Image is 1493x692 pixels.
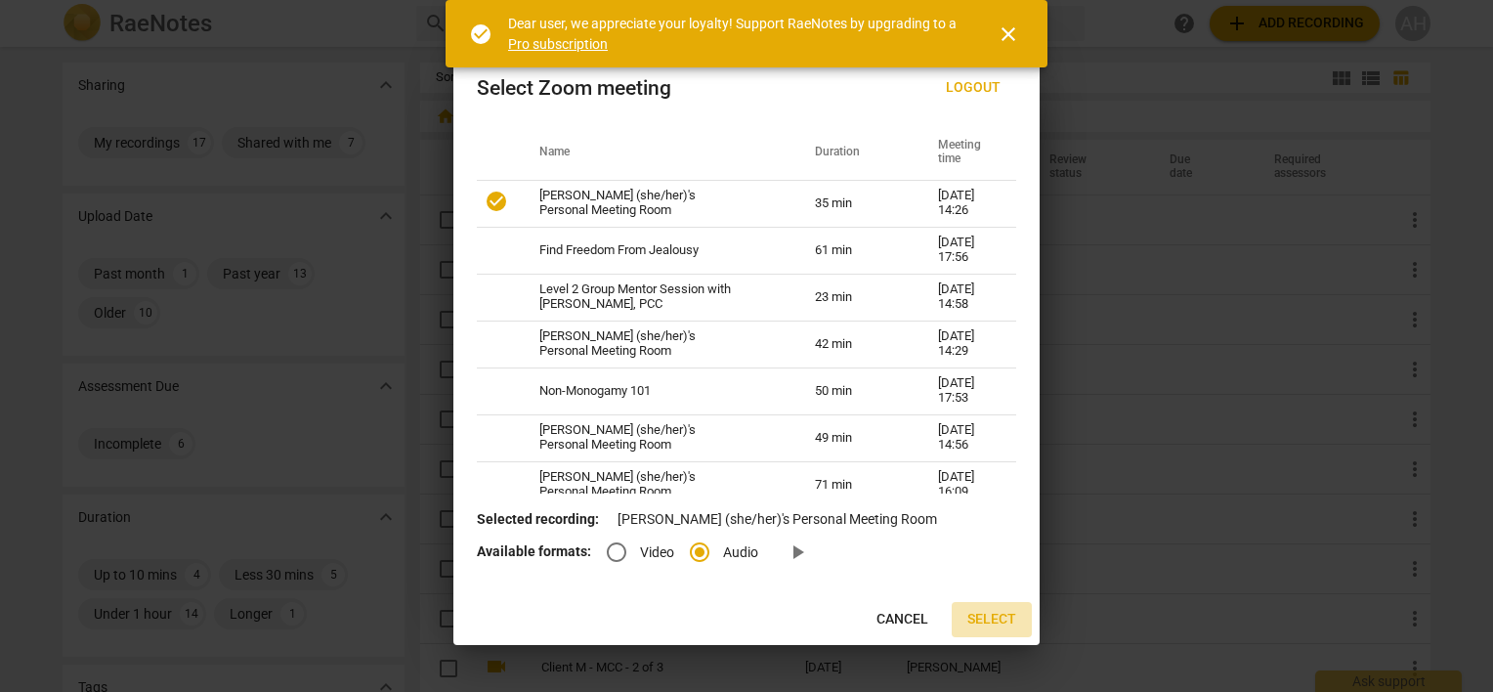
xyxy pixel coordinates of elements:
td: 49 min [791,414,915,461]
span: Logout [946,78,1001,98]
td: [DATE] 14:58 [915,274,1016,321]
span: Audio [723,542,758,563]
b: Available formats: [477,543,591,559]
td: [PERSON_NAME] (she/her)'s Personal Meeting Room [516,414,791,461]
td: [PERSON_NAME] (she/her)'s Personal Meeting Room [516,461,791,508]
td: Level 2 Group Mentor Session with [PERSON_NAME], PCC [516,274,791,321]
b: Selected recording: [477,511,599,527]
td: [DATE] 14:26 [915,180,1016,227]
td: [DATE] 14:29 [915,321,1016,368]
td: 61 min [791,227,915,274]
button: Cancel [861,602,944,637]
td: [PERSON_NAME] (she/her)'s Personal Meeting Room [516,180,791,227]
th: Meeting time [915,125,1016,180]
td: 71 min [791,461,915,508]
button: Close [985,11,1032,58]
div: Dear user, we appreciate your loyalty! Support RaeNotes by upgrading to a [508,14,961,54]
div: File type [607,543,774,559]
th: Name [516,125,791,180]
p: [PERSON_NAME] (she/her)'s Personal Meeting Room [477,509,1016,530]
td: 42 min [791,321,915,368]
a: Preview [774,529,821,576]
th: Duration [791,125,915,180]
td: [DATE] 16:09 [915,461,1016,508]
span: Video [640,542,674,563]
div: Select Zoom meeting [477,76,671,101]
span: play_arrow [786,541,809,564]
span: close [997,22,1020,46]
td: 50 min [791,368,915,414]
td: [DATE] 17:56 [915,227,1016,274]
button: Logout [930,70,1016,106]
td: Find Freedom From Jealousy [516,227,791,274]
td: [DATE] 14:56 [915,414,1016,461]
span: check_circle [469,22,492,46]
td: 35 min [791,180,915,227]
span: check_circle [485,190,508,213]
span: Select [967,610,1016,629]
button: Select [952,602,1032,637]
td: 23 min [791,274,915,321]
td: Non-Monogamy 101 [516,368,791,414]
td: [PERSON_NAME] (she/her)'s Personal Meeting Room [516,321,791,368]
span: Cancel [876,610,928,629]
a: Pro subscription [508,36,608,52]
td: [DATE] 17:53 [915,368,1016,414]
